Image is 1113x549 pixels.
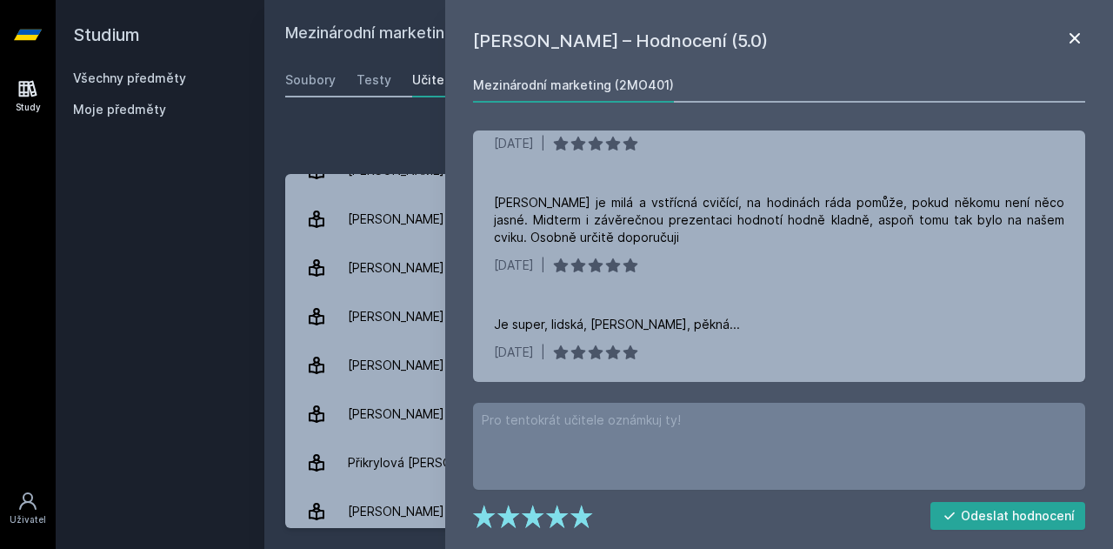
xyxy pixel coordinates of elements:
a: Učitelé [412,63,456,97]
div: [PERSON_NAME] [348,494,444,529]
div: [DATE] [494,344,534,361]
div: [PERSON_NAME] [348,251,444,285]
a: [PERSON_NAME] 3 hodnocení 5.0 [285,390,1092,439]
a: Uživatel [3,482,52,535]
a: Soubory [285,63,336,97]
a: [PERSON_NAME] 3 hodnocení 3.3 [285,292,1092,341]
span: Moje předměty [73,101,166,118]
div: Učitelé [412,71,456,89]
div: Přikrylová [PERSON_NAME] [348,445,504,480]
a: [PERSON_NAME] 2 hodnocení 5.0 [285,487,1092,536]
a: Study [3,70,52,123]
a: [PERSON_NAME] 6 hodnocení 3.2 [285,195,1092,244]
div: [PERSON_NAME] [348,299,444,334]
div: [PERSON_NAME] [348,202,444,237]
div: Je super, lidská, [PERSON_NAME], pěkná... [494,316,740,333]
div: [PERSON_NAME] [348,348,444,383]
a: Všechny předměty [73,70,186,85]
div: Testy [357,71,391,89]
div: Uživatel [10,513,46,526]
div: [PERSON_NAME] je milá a vstřícná cvičící, na hodinách ráda pomůže, pokud někomu není něco jasné. ... [494,194,1064,246]
div: Study [16,101,41,114]
div: [DATE] [494,135,534,152]
button: Odeslat hodnocení [930,502,1086,530]
div: [PERSON_NAME] [348,397,444,432]
a: [PERSON_NAME] 2 hodnocení 3.0 [285,244,1092,292]
div: | [541,257,545,274]
div: | [541,344,545,361]
div: | [541,135,545,152]
div: Soubory [285,71,336,89]
div: [DATE] [494,257,534,274]
h2: Mezinárodní marketing (2MO401) [285,21,897,49]
a: Testy [357,63,391,97]
a: [PERSON_NAME] 1 hodnocení 5.0 [285,341,1092,390]
a: Přikrylová [PERSON_NAME] 1 hodnocení 5.0 [285,439,1092,487]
